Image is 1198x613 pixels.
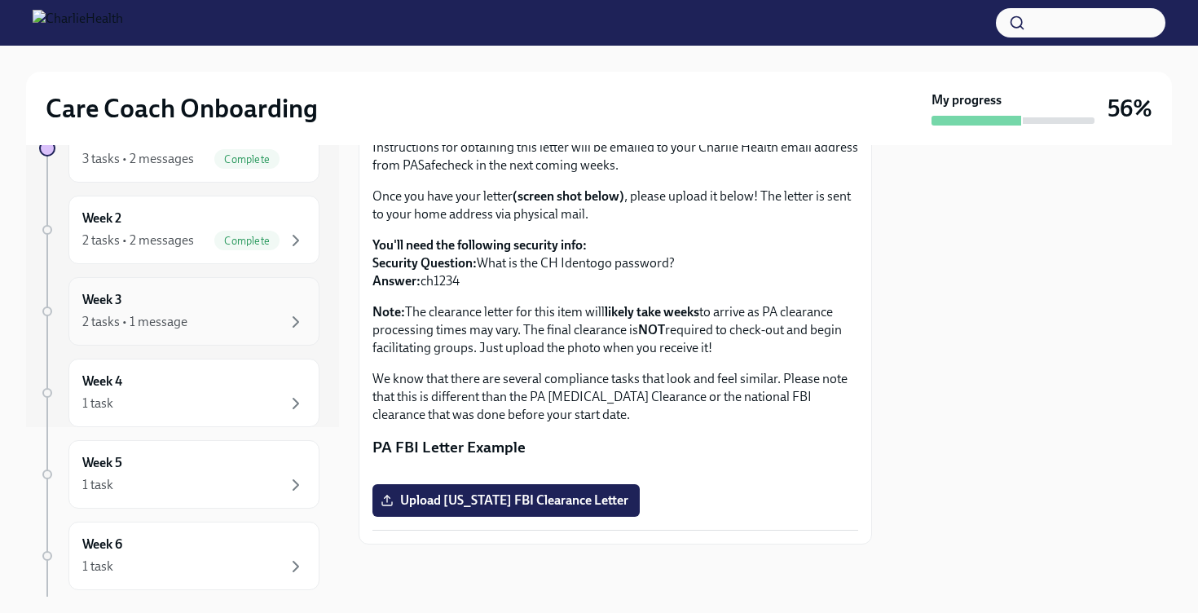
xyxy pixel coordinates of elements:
[513,188,624,204] strong: (screen shot below)
[372,370,858,424] p: We know that there are several compliance tasks that look and feel similar. Please note that this...
[372,236,858,290] p: What is the CH Identogo password? ch1234
[372,437,858,458] p: PA FBI Letter Example
[33,10,123,36] img: CharlieHealth
[82,232,194,249] div: 2 tasks • 2 messages
[39,196,319,264] a: Week 22 tasks • 2 messagesComplete
[82,395,113,412] div: 1 task
[82,558,113,576] div: 1 task
[372,187,858,223] p: Once you have your letter , please upload it below! The letter is sent to your home address via p...
[82,209,121,227] h6: Week 2
[384,492,628,509] span: Upload [US_STATE] FBI Clearance Letter
[372,255,477,271] strong: Security Question:
[39,277,319,346] a: Week 32 tasks • 1 message
[372,139,858,174] p: Instructions for obtaining this letter will be emailed to your Charlie Health email address from ...
[605,304,699,320] strong: likely take weeks
[932,91,1002,109] strong: My progress
[372,273,421,289] strong: Answer:
[372,484,640,517] label: Upload [US_STATE] FBI Clearance Letter
[39,522,319,590] a: Week 61 task
[39,114,319,183] a: Week 13 tasks • 2 messagesComplete
[214,235,280,247] span: Complete
[39,359,319,427] a: Week 41 task
[39,440,319,509] a: Week 51 task
[46,92,318,125] h2: Care Coach Onboarding
[82,150,194,168] div: 3 tasks • 2 messages
[82,454,122,472] h6: Week 5
[372,304,405,320] strong: Note:
[82,476,113,494] div: 1 task
[214,153,280,165] span: Complete
[638,322,665,337] strong: NOT
[82,373,122,390] h6: Week 4
[372,237,587,253] strong: You'll need the following security info:
[82,291,122,309] h6: Week 3
[82,313,187,331] div: 2 tasks • 1 message
[1108,94,1152,123] h3: 56%
[372,303,858,357] p: The clearance letter for this item will to arrive as PA clearance processing times may vary. The ...
[82,536,122,553] h6: Week 6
